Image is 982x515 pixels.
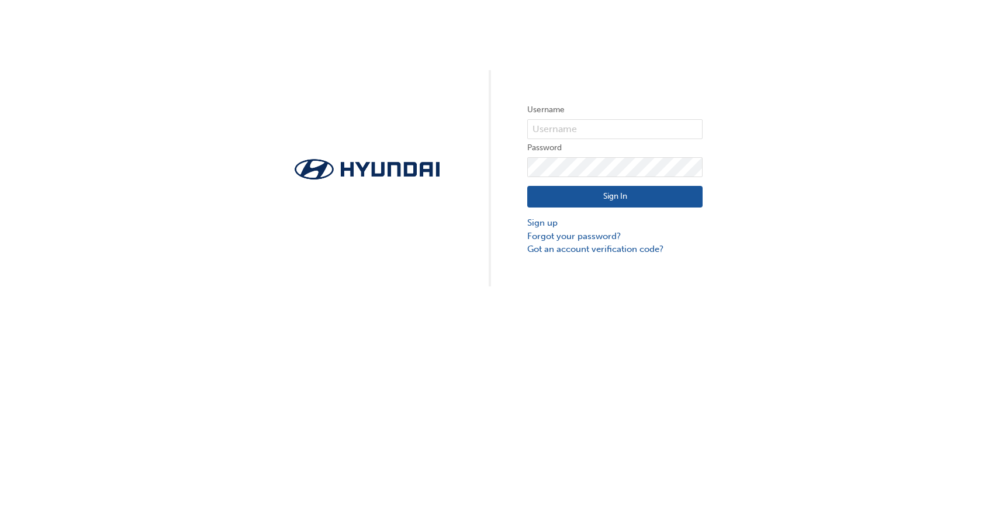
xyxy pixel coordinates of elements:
button: Sign In [527,186,703,208]
img: Trak [279,155,455,183]
input: Username [527,119,703,139]
a: Sign up [527,216,703,230]
a: Forgot your password? [527,230,703,243]
label: Username [527,103,703,117]
a: Got an account verification code? [527,243,703,256]
label: Password [527,141,703,155]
